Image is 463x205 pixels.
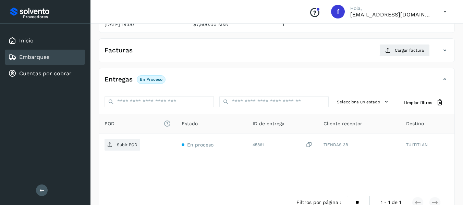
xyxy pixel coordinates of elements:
[99,74,454,91] div: EntregasEn proceso
[318,133,400,156] td: TIENDAS 3B
[5,33,85,48] div: Inicio
[253,120,284,127] span: ID de entrega
[401,133,454,156] td: TULTITLAN
[5,66,85,81] div: Cuentas por cobrar
[5,50,85,65] div: Embarques
[182,120,198,127] span: Estado
[140,77,162,82] p: En proceso
[105,47,133,54] h4: Facturas
[379,44,430,56] button: Cargar factura
[19,54,49,60] a: Embarques
[105,120,171,127] span: POD
[105,139,140,151] button: Subir POD
[282,22,360,27] p: 1
[398,96,449,109] button: Limpiar filtros
[19,70,72,77] a: Cuentas por cobrar
[117,142,137,147] p: Subir POD
[187,142,214,148] span: En proceso
[404,100,432,106] span: Limpiar filtros
[193,22,271,27] p: $7,500.00 MXN
[105,76,133,84] h4: Entregas
[105,22,182,27] p: [DATE] 18:00
[23,14,82,19] p: Proveedores
[324,120,362,127] span: Cliente receptor
[406,120,424,127] span: Destino
[253,141,313,149] div: 45861
[350,11,432,18] p: finanzastransportesperez@gmail.com
[395,47,424,53] span: Cargar factura
[19,37,34,44] a: Inicio
[99,44,454,62] div: FacturasCargar factura
[334,96,393,107] button: Selecciona un estado
[350,5,432,11] p: Hola,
